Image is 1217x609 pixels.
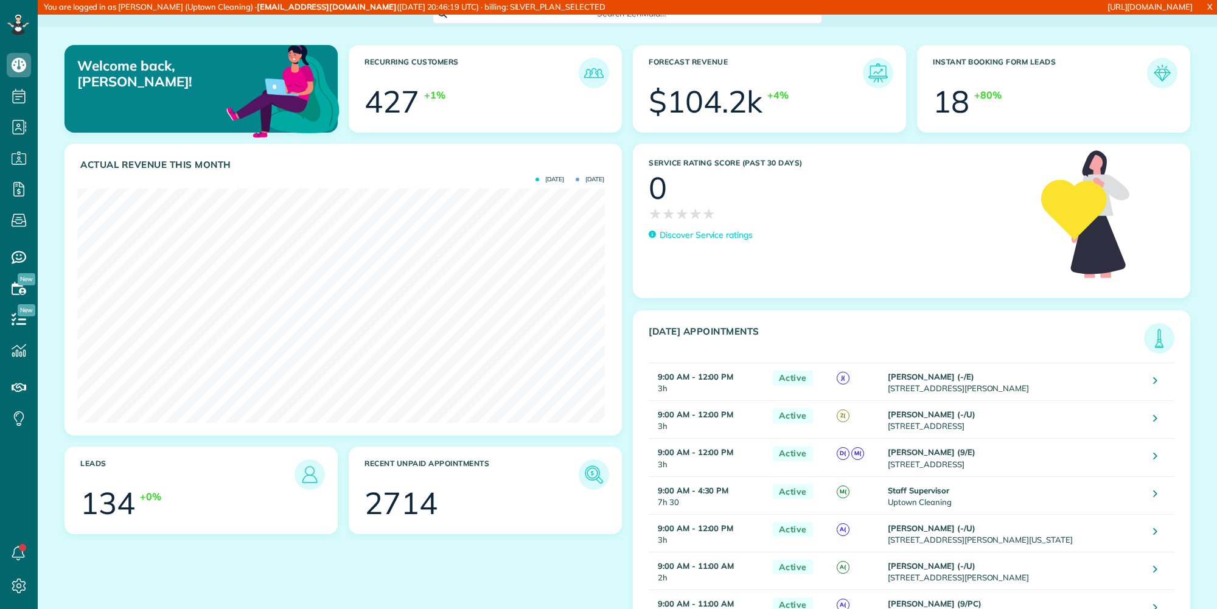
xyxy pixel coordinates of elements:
[658,523,733,533] strong: 9:00 AM - 12:00 PM
[773,560,813,575] span: Active
[658,599,734,608] strong: 9:00 AM - 11:00 AM
[649,363,767,401] td: 3h
[1150,61,1174,85] img: icon_form_leads-04211a6a04a5b2264e4ee56bc0799ec3eb69b7e499cbb523a139df1d13a81ae0.png
[364,58,579,88] h3: Recurring Customers
[658,372,733,381] strong: 9:00 AM - 12:00 PM
[18,273,35,285] span: New
[885,476,1144,514] td: Uptown Cleaning
[140,490,161,504] div: +0%
[649,159,1029,167] h3: Service Rating score (past 30 days)
[298,462,322,487] img: icon_leads-1bed01f49abd5b7fead27621c3d59655bb73ed531f8eeb49469d10e621d6b896.png
[658,561,734,571] strong: 9:00 AM - 11:00 AM
[773,408,813,423] span: Active
[649,514,767,552] td: 3h
[649,439,767,476] td: 3h
[662,203,675,224] span: ★
[885,363,1144,401] td: [STREET_ADDRESS][PERSON_NAME]
[837,447,849,460] span: D(
[888,447,975,457] strong: [PERSON_NAME] (9/E)
[649,476,767,514] td: 7h 30
[649,86,762,117] div: $104.2k
[974,88,1002,102] div: +80%
[885,514,1144,552] td: [STREET_ADDRESS][PERSON_NAME][US_STATE]
[582,61,606,85] img: icon_recurring_customers-cf858462ba22bcd05b5a5880d41d6543d210077de5bb9ebc9590e49fd87d84ed.png
[888,561,975,571] strong: [PERSON_NAME] (-/U)
[535,176,564,183] span: [DATE]
[885,401,1144,439] td: [STREET_ADDRESS]
[576,176,604,183] span: [DATE]
[888,485,949,495] strong: Staff Supervisor
[80,159,609,170] h3: Actual Revenue this month
[773,446,813,461] span: Active
[18,304,35,316] span: New
[837,523,849,536] span: A(
[888,372,974,381] strong: [PERSON_NAME] (-/E)
[364,86,419,117] div: 427
[888,599,981,608] strong: [PERSON_NAME] (9/PC)
[837,372,849,385] span: J(
[649,173,667,203] div: 0
[888,523,975,533] strong: [PERSON_NAME] (-/U)
[773,371,813,386] span: Active
[658,485,728,495] strong: 9:00 AM - 4:30 PM
[933,86,969,117] div: 18
[675,203,689,224] span: ★
[77,58,251,90] p: Welcome back, [PERSON_NAME]!
[933,58,1147,88] h3: Instant Booking Form Leads
[837,485,849,498] span: M(
[224,31,342,149] img: dashboard_welcome-42a62b7d889689a78055ac9021e634bf52bae3f8056760290aed330b23ab8690.png
[658,447,733,457] strong: 9:00 AM - 12:00 PM
[364,488,438,518] div: 2714
[1107,2,1193,12] a: [URL][DOMAIN_NAME]
[649,58,863,88] h3: Forecast Revenue
[702,203,716,224] span: ★
[80,488,135,518] div: 134
[658,409,733,419] strong: 9:00 AM - 12:00 PM
[885,552,1144,590] td: [STREET_ADDRESS][PERSON_NAME]
[649,229,753,242] a: Discover Service ratings
[888,409,975,419] strong: [PERSON_NAME] (-/U)
[773,484,813,499] span: Active
[851,447,864,460] span: M(
[582,462,606,487] img: icon_unpaid_appointments-47b8ce3997adf2238b356f14209ab4cced10bd1f174958f3ca8f1d0dd7fffeee.png
[885,439,1144,476] td: [STREET_ADDRESS]
[424,88,445,102] div: +1%
[767,88,789,102] div: +4%
[80,459,295,490] h3: Leads
[773,522,813,537] span: Active
[837,409,849,422] span: Z(
[649,326,1144,353] h3: [DATE] Appointments
[649,401,767,439] td: 3h
[1147,326,1171,350] img: icon_todays_appointments-901f7ab196bb0bea1936b74009e4eb5ffbc2d2711fa7634e0d609ed5ef32b18b.png
[689,203,702,224] span: ★
[837,561,849,574] span: A(
[660,229,753,242] p: Discover Service ratings
[364,459,579,490] h3: Recent unpaid appointments
[257,2,397,12] strong: [EMAIL_ADDRESS][DOMAIN_NAME]
[649,552,767,590] td: 2h
[866,61,890,85] img: icon_forecast_revenue-8c13a41c7ed35a8dcfafea3cbb826a0462acb37728057bba2d056411b612bbbe.png
[649,203,662,224] span: ★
